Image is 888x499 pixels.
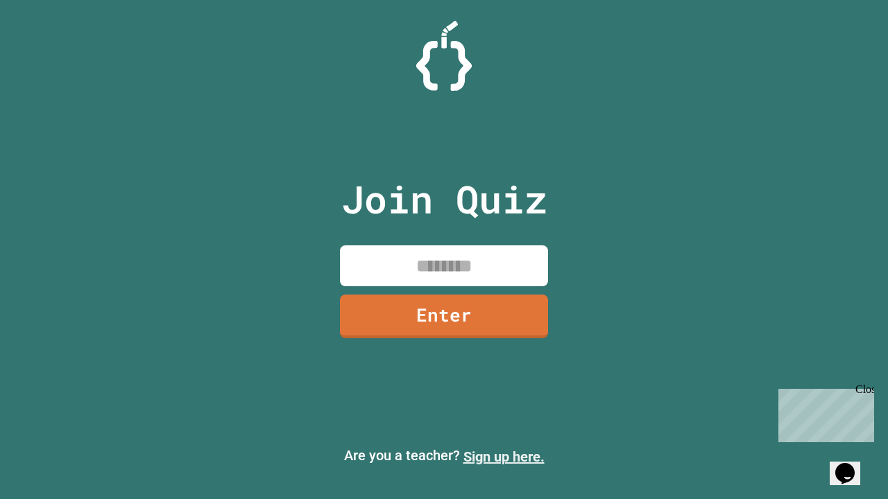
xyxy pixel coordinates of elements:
img: Logo.svg [416,21,472,91]
a: Enter [340,295,548,338]
p: Join Quiz [341,170,547,228]
iframe: chat widget [773,383,874,442]
p: Are you a teacher? [11,445,877,467]
iframe: chat widget [830,444,874,485]
a: Sign up here. [463,448,545,465]
div: Chat with us now!Close [6,6,96,88]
